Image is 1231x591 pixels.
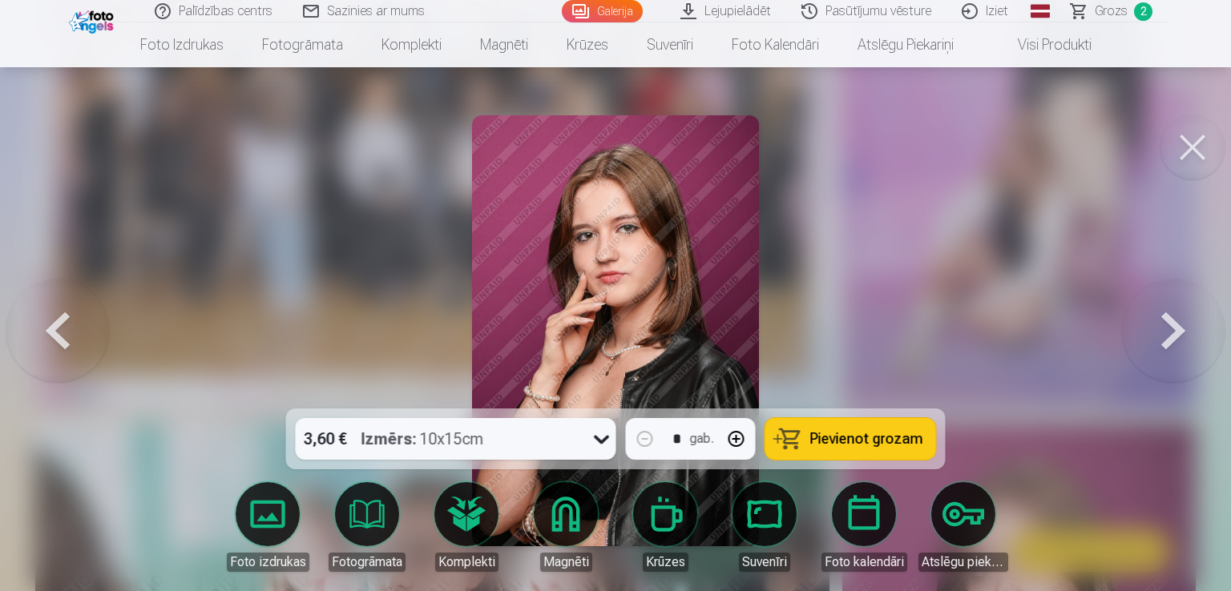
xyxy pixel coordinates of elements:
a: Suvenīri [720,482,809,572]
div: Magnēti [540,553,592,572]
a: Suvenīri [628,22,712,67]
div: Suvenīri [739,553,790,572]
a: Foto kalendāri [819,482,909,572]
a: Fotogrāmata [322,482,412,572]
div: Krūzes [643,553,688,572]
div: Foto kalendāri [821,553,907,572]
div: 3,60 € [296,418,355,460]
a: Komplekti [422,482,511,572]
div: Fotogrāmata [329,553,406,572]
a: Magnēti [521,482,611,572]
a: Foto kalendāri [712,22,838,67]
strong: Izmērs : [361,428,417,450]
span: Grozs [1095,2,1128,21]
a: Krūzes [547,22,628,67]
a: Foto izdrukas [121,22,243,67]
div: 10x15cm [361,418,484,460]
a: Atslēgu piekariņi [918,482,1008,572]
a: Visi produkti [973,22,1111,67]
span: 2 [1134,2,1152,21]
div: Atslēgu piekariņi [918,553,1008,572]
a: Krūzes [620,482,710,572]
div: Foto izdrukas [227,553,309,572]
a: Komplekti [362,22,461,67]
div: gab. [690,429,714,448]
a: Fotogrāmata [243,22,362,67]
img: /fa1 [69,6,118,34]
a: Magnēti [461,22,547,67]
button: Pievienot grozam [765,418,936,460]
a: Foto izdrukas [223,482,313,572]
a: Atslēgu piekariņi [838,22,973,67]
div: Komplekti [435,553,498,572]
span: Pievienot grozam [810,432,923,446]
